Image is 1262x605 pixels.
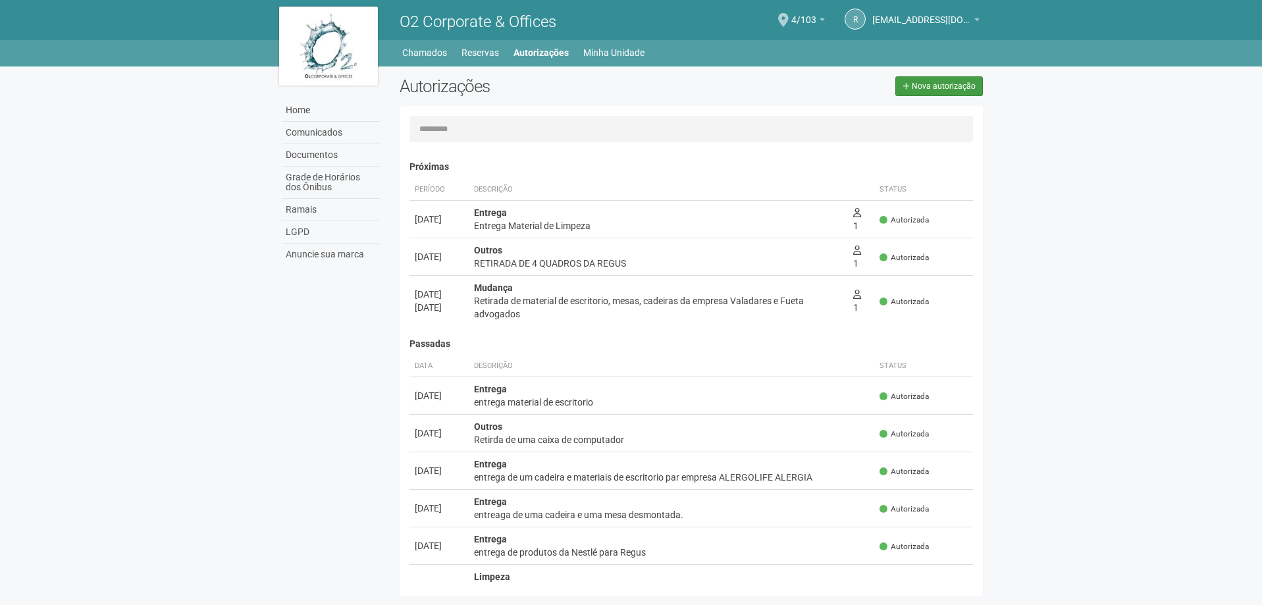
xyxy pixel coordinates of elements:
strong: Mudança [474,282,513,293]
span: Autorizada [880,466,929,477]
div: Retirda de uma caixa de computador [474,433,870,446]
a: [EMAIL_ADDRESS][DOMAIN_NAME] [872,16,980,27]
strong: Outros [474,245,502,255]
a: Reservas [461,43,499,62]
div: entreaga de uma cadeira e uma mesa desmontada. [474,508,870,521]
div: Entrega Material de Limpeza [474,219,843,232]
a: Comunicados [282,122,380,144]
a: Anuncie sua marca [282,244,380,265]
th: Descrição [469,355,875,377]
div: Retirada de material de escritorio, mesas, cadeiras da empresa Valadares e Fueta advogados [474,294,843,321]
div: [DATE] [415,301,463,314]
h2: Autorizações [400,76,681,96]
span: Autorizada [880,215,929,226]
span: O2 Corporate & Offices [400,13,556,31]
div: RETIRADA DE 4 QUADROS DA REGUS [474,257,843,270]
div: entrega de produtos da Nestlé para Regus [474,546,870,559]
span: Nova autorização [912,82,976,91]
div: [DATE] [415,502,463,515]
a: LGPD [282,221,380,244]
span: 1 [853,207,861,231]
div: [DATE] [415,389,463,402]
div: [DATE] [415,427,463,440]
th: Data [409,355,469,377]
th: Descrição [469,179,848,201]
strong: Entrega [474,534,507,544]
strong: Entrega [474,384,507,394]
div: [DATE] [415,250,463,263]
strong: Entrega [474,207,507,218]
div: [DATE] [415,288,463,301]
span: riodejaneiro.o2corporate@regus.com [872,2,971,25]
img: logo.jpg [279,7,378,86]
span: 1 [853,289,861,313]
a: Minha Unidade [583,43,644,62]
div: [DATE] [415,213,463,226]
span: Autorizada [880,391,929,402]
strong: Entrega [474,496,507,507]
a: Autorizações [513,43,569,62]
span: 1 [853,245,861,269]
a: Ramais [282,199,380,221]
div: entrega material de escritorio [474,396,870,409]
h4: Próximas [409,162,974,172]
a: Documentos [282,144,380,167]
div: [DATE] [415,539,463,552]
strong: Entrega [474,459,507,469]
th: Status [874,179,973,201]
strong: Outros [474,421,502,432]
span: 4/103 [791,2,816,25]
span: Autorizada [880,296,929,307]
a: Grade de Horários dos Ônibus [282,167,380,199]
a: Chamados [402,43,447,62]
div: [DATE] [415,464,463,477]
span: Autorizada [880,429,929,440]
a: Home [282,99,380,122]
span: Autorizada [880,504,929,515]
h4: Passadas [409,339,974,349]
span: Autorizada [880,252,929,263]
div: entrega de um cadeira e materiais de escritorio par empresa ALERGOLIFE ALERGIA [474,471,870,484]
a: r [845,9,866,30]
a: 4/103 [791,16,825,27]
a: Nova autorização [895,76,983,96]
span: Autorizada [880,541,929,552]
strong: Limpeza [474,571,510,582]
th: Status [874,355,973,377]
th: Período [409,179,469,201]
